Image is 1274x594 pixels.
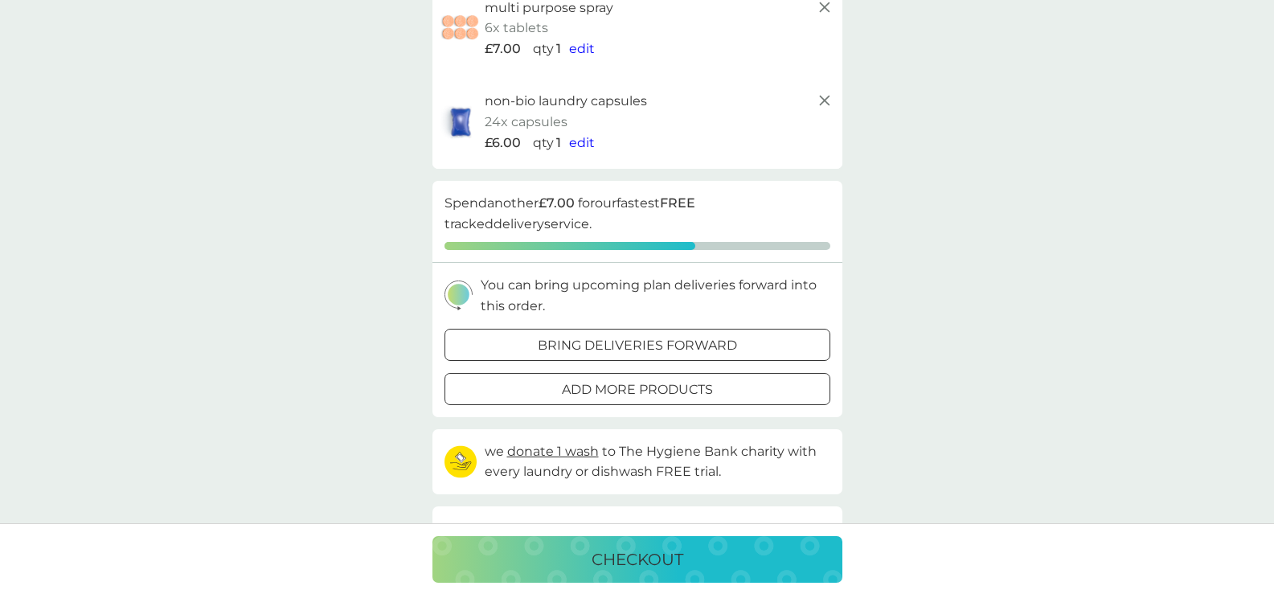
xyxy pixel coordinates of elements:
[569,133,595,154] button: edit
[444,522,497,543] p: Delivery
[485,112,567,133] p: 24x capsules
[444,193,830,234] p: Spend another for our fastest tracked delivery service.
[556,39,561,59] p: 1
[444,329,830,361] button: bring deliveries forward
[481,275,830,316] p: You can bring upcoming plan deliveries forward into this order.
[569,41,595,56] span: edit
[507,444,599,459] span: donate 1 wash
[485,18,548,39] p: 6x tablets
[539,195,575,211] strong: £7.00
[444,373,830,405] button: add more products
[556,133,561,154] p: 1
[533,133,554,154] p: qty
[569,135,595,150] span: edit
[538,335,737,356] p: bring deliveries forward
[485,133,521,154] span: £6.00
[562,379,713,400] p: add more products
[485,441,830,482] p: we to The Hygiene Bank charity with every laundry or dishwash FREE trial.
[569,39,595,59] button: edit
[444,281,473,310] img: delivery-schedule.svg
[660,195,695,211] strong: FREE
[795,522,830,543] p: FREE
[485,91,647,112] p: non-bio laundry capsules
[592,547,683,572] p: checkout
[485,39,521,59] span: £7.00
[432,536,842,583] button: checkout
[533,39,554,59] p: qty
